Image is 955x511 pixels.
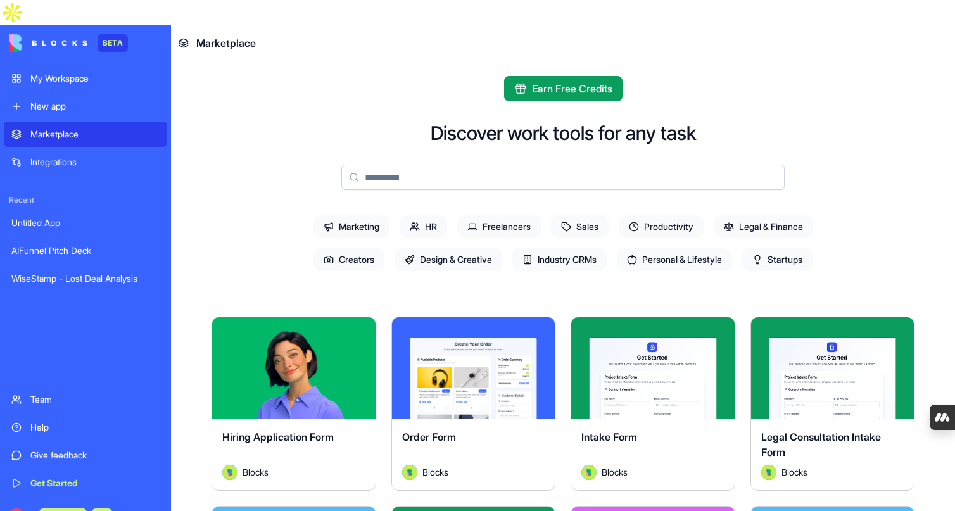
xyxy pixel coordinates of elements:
[4,443,167,468] a: Give feedback
[402,431,456,443] span: Order Form
[4,122,167,147] a: Marketplace
[30,421,160,434] div: Help
[222,465,237,480] img: Avatar
[196,35,256,51] span: Marketplace
[431,122,696,144] h2: Discover work tools for any task
[742,248,813,271] span: Startups
[4,94,167,119] a: New app
[581,465,597,480] img: Avatar
[781,465,807,479] span: Blocks
[4,266,167,291] a: WiseStamp - Lost Deal Analysis
[761,431,881,458] span: Legal Consultation Intake Form
[391,317,556,491] a: Order FormAvatarBlocks
[4,470,167,496] a: Get Started
[395,248,502,271] span: Design & Creative
[761,465,776,480] img: Avatar
[30,477,160,489] div: Get Started
[532,81,612,96] span: Earn Free Credits
[11,217,160,229] div: Untitled App
[11,272,160,285] div: WiseStamp - Lost Deal Analysis
[212,317,376,491] a: Hiring Application FormAvatarBlocks
[457,215,541,238] span: Freelancers
[617,248,732,271] span: Personal & Lifestyle
[30,100,160,113] div: New app
[11,244,160,257] div: AIFunnel Pitch Deck
[313,215,389,238] span: Marketing
[619,215,704,238] span: Productivity
[4,210,167,236] a: Untitled App
[400,215,447,238] span: HR
[30,449,160,462] div: Give feedback
[4,238,167,263] a: AIFunnel Pitch Deck
[551,215,609,238] span: Sales
[4,415,167,440] a: Help
[750,317,915,491] a: Legal Consultation Intake FormAvatarBlocks
[98,34,128,52] div: BETA
[30,72,160,85] div: My Workspace
[512,248,607,271] span: Industry CRMs
[9,34,87,52] img: logo
[422,465,448,479] span: Blocks
[4,149,167,175] a: Integrations
[4,387,167,412] a: Team
[9,34,128,52] a: BETA
[222,431,334,443] span: Hiring Application Form
[571,317,735,491] a: Intake FormAvatarBlocks
[602,465,628,479] span: Blocks
[402,465,417,480] img: Avatar
[30,393,160,406] div: Team
[313,248,384,271] span: Creators
[4,66,167,91] a: My Workspace
[4,195,167,205] span: Recent
[243,465,269,479] span: Blocks
[504,76,623,101] button: Earn Free Credits
[581,431,637,443] span: Intake Form
[30,156,160,168] div: Integrations
[30,128,160,141] div: Marketplace
[714,215,813,238] span: Legal & Finance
